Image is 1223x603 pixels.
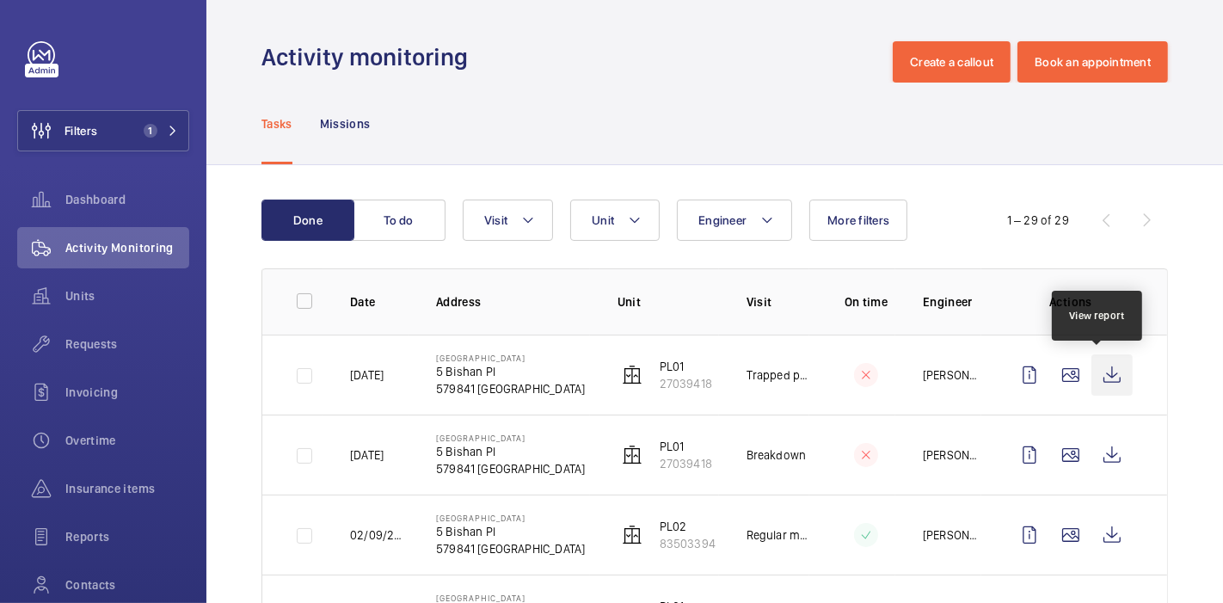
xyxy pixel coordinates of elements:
[923,293,981,311] p: Engineer
[350,293,409,311] p: Date
[698,213,747,227] span: Engineer
[923,366,981,384] p: [PERSON_NAME]
[65,480,189,497] span: Insurance items
[436,523,585,540] p: 5 Bishan Pl
[353,200,446,241] button: To do
[570,200,660,241] button: Unit
[622,445,642,465] img: elevator.svg
[320,115,371,132] p: Missions
[747,526,809,544] p: Regular maintenance
[436,363,585,380] p: 5 Bishan Pl
[436,433,585,443] p: [GEOGRAPHIC_DATA]
[1069,308,1125,323] div: View report
[484,213,507,227] span: Visit
[1009,293,1133,311] p: Actions
[660,438,712,455] p: PL01
[837,293,895,311] p: On time
[350,526,409,544] p: 02/09/2025
[65,335,189,353] span: Requests
[809,200,907,241] button: More filters
[827,213,889,227] span: More filters
[436,380,585,397] p: 579841 [GEOGRAPHIC_DATA]
[747,293,809,311] p: Visit
[350,446,384,464] p: [DATE]
[592,213,614,227] span: Unit
[436,293,590,311] p: Address
[622,525,642,545] img: elevator.svg
[660,518,716,535] p: PL02
[436,513,585,523] p: [GEOGRAPHIC_DATA]
[923,446,981,464] p: [PERSON_NAME]
[65,239,189,256] span: Activity Monitoring
[1017,41,1168,83] button: Book an appointment
[261,115,292,132] p: Tasks
[436,460,585,477] p: 579841 [GEOGRAPHIC_DATA]
[463,200,553,241] button: Visit
[65,528,189,545] span: Reports
[660,455,712,472] p: 27039418
[660,375,712,392] p: 27039418
[65,576,189,594] span: Contacts
[893,41,1011,83] button: Create a callout
[618,293,719,311] p: Unit
[436,540,585,557] p: 579841 [GEOGRAPHIC_DATA]
[65,287,189,305] span: Units
[436,593,585,603] p: [GEOGRAPHIC_DATA]
[65,122,97,139] span: Filters
[747,446,807,464] p: Breakdown
[17,110,189,151] button: Filters1
[144,124,157,138] span: 1
[261,200,354,241] button: Done
[1007,212,1069,229] div: 1 – 29 of 29
[65,191,189,208] span: Dashboard
[660,535,716,552] p: 83503394
[65,384,189,401] span: Invoicing
[747,366,809,384] p: Trapped passenger
[677,200,792,241] button: Engineer
[350,366,384,384] p: [DATE]
[622,365,642,385] img: elevator.svg
[65,432,189,449] span: Overtime
[261,41,478,73] h1: Activity monitoring
[436,353,585,363] p: [GEOGRAPHIC_DATA]
[923,526,981,544] p: [PERSON_NAME]
[436,443,585,460] p: 5 Bishan Pl
[660,358,712,375] p: PL01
